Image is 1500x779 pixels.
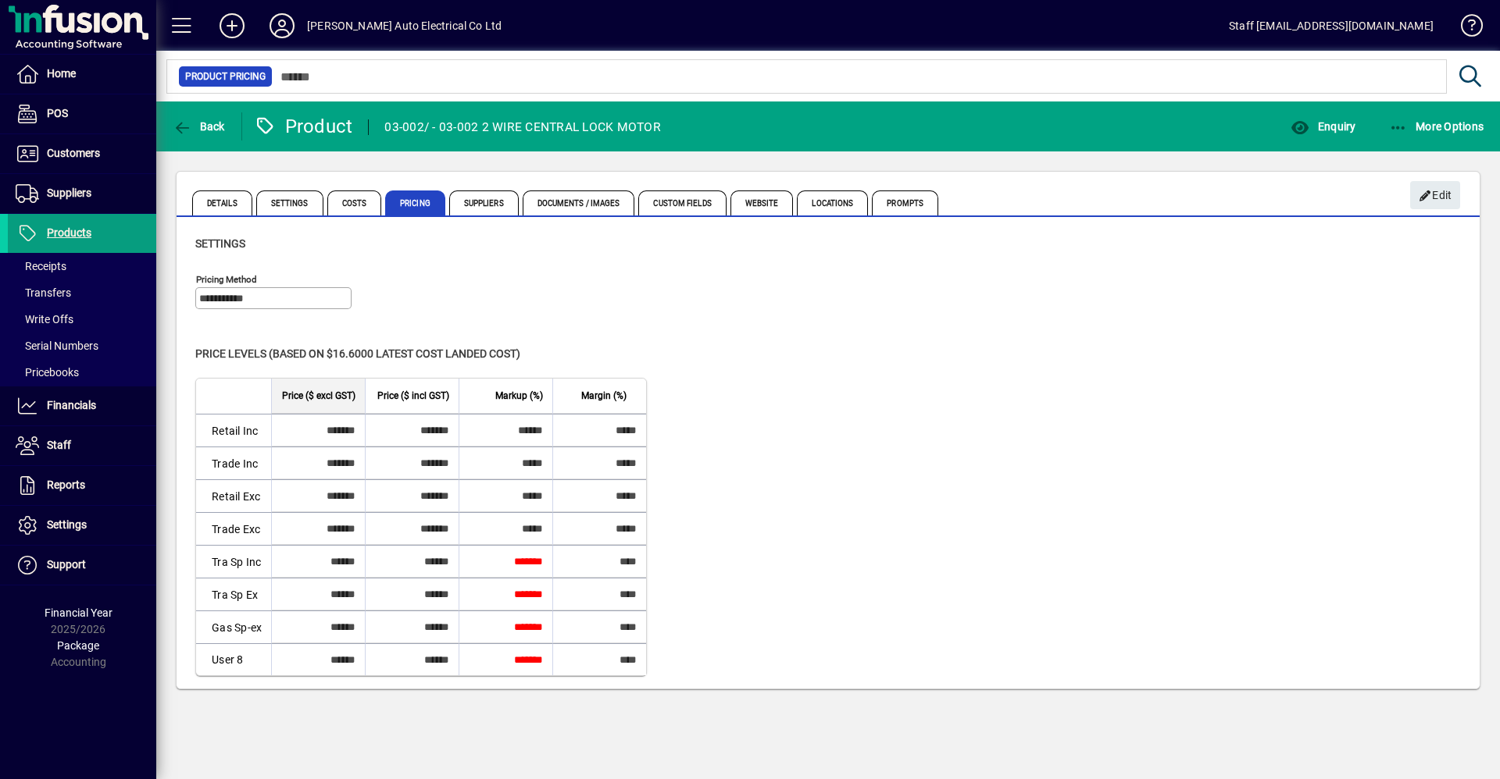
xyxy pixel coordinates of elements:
a: Suppliers [8,174,156,213]
span: Enquiry [1291,120,1355,133]
a: Knowledge Base [1449,3,1480,54]
button: More Options [1385,112,1488,141]
span: Customers [47,147,100,159]
a: Receipts [8,253,156,279]
a: Pricebooks [8,359,156,386]
span: Price levels (based on $16.6000 Latest cost landed cost) [195,347,520,360]
span: Home [47,67,76,80]
button: Enquiry [1287,112,1359,141]
span: Website [730,190,794,215]
span: Price ($ excl GST) [282,387,355,404]
span: Suppliers [47,187,91,199]
div: Product [254,114,353,139]
button: Back [169,112,229,141]
span: Price ($ incl GST) [377,387,449,404]
span: Markup (%) [495,387,543,404]
td: Tra Sp Ex [196,578,271,610]
button: Edit [1410,181,1460,209]
span: Package [57,639,99,652]
span: Product Pricing [185,69,266,84]
button: Add [207,12,257,40]
span: Staff [47,439,71,451]
td: Retail Inc [196,414,271,446]
span: Financial Year [45,606,112,619]
td: Trade Inc [196,446,271,479]
a: Settings [8,506,156,545]
a: Home [8,55,156,94]
div: [PERSON_NAME] Auto Electrical Co Ltd [307,13,502,38]
span: Details [192,190,252,215]
span: Prompts [872,190,938,215]
a: Customers [8,134,156,173]
a: Transfers [8,279,156,306]
span: Serial Numbers [16,340,98,352]
span: Back [173,120,225,133]
div: 03-002/ - 03-002 2 WIRE CENTRAL LOCK MOTOR [384,115,661,140]
td: Tra Sp Inc [196,545,271,578]
span: Documents / Images [523,190,635,215]
a: Write Offs [8,306,156,333]
span: More Options [1389,120,1484,133]
span: Receipts [16,260,66,272]
span: Settings [47,518,87,531]
mat-label: Pricing method [196,274,257,285]
span: Suppliers [449,190,519,215]
span: Locations [797,190,868,215]
a: Serial Numbers [8,333,156,359]
span: POS [47,107,68,119]
button: Profile [257,12,307,40]
span: Pricing [385,190,445,215]
span: Financials [47,399,96,411]
a: Reports [8,466,156,505]
a: Support [8,546,156,585]
span: Reports [47,478,85,491]
span: Write Offs [16,313,73,325]
td: User 8 [196,643,271,675]
span: Settings [195,237,245,250]
td: Retail Exc [196,479,271,512]
app-page-header-button: Back [156,112,242,141]
td: Gas Sp-ex [196,610,271,643]
span: Margin (%) [581,387,627,404]
span: Support [47,558,86,571]
td: Trade Exc [196,512,271,545]
div: Staff [EMAIL_ADDRESS][DOMAIN_NAME] [1229,13,1434,38]
a: Financials [8,386,156,425]
span: Transfers [16,286,71,299]
span: Edit [1419,183,1452,208]
span: Products [47,226,91,239]
a: Staff [8,426,156,465]
span: Pricebooks [16,366,79,379]
span: Costs [327,190,382,215]
span: Settings [256,190,323,215]
span: Custom Fields [638,190,726,215]
a: POS [8,94,156,133]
